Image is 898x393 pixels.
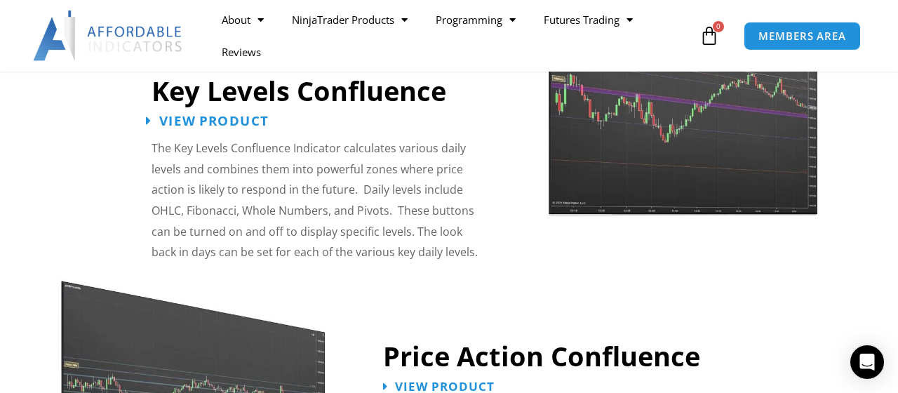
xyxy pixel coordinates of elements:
nav: Menu [208,4,696,68]
a: View Product [146,114,269,127]
a: Futures Trading [530,4,647,36]
a: View Product [383,380,495,392]
div: Open Intercom Messenger [850,345,884,379]
span: View Product [395,380,495,392]
span: 0 [713,21,724,32]
a: Price Action Confluence [383,338,700,374]
a: About [208,4,278,36]
img: LogoAI | Affordable Indicators – NinjaTrader [33,11,184,61]
span: View Product [159,114,269,127]
p: The Key Levels Confluence Indicator calculates various daily levels and combines them into powerf... [152,138,487,263]
a: Key Levels Confluence [152,72,446,109]
a: Programming [422,4,530,36]
a: MEMBERS AREA [744,22,861,51]
span: MEMBERS AREA [758,31,846,41]
a: Reviews [208,36,275,68]
a: 0 [678,15,740,56]
a: NinjaTrader Products [278,4,422,36]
